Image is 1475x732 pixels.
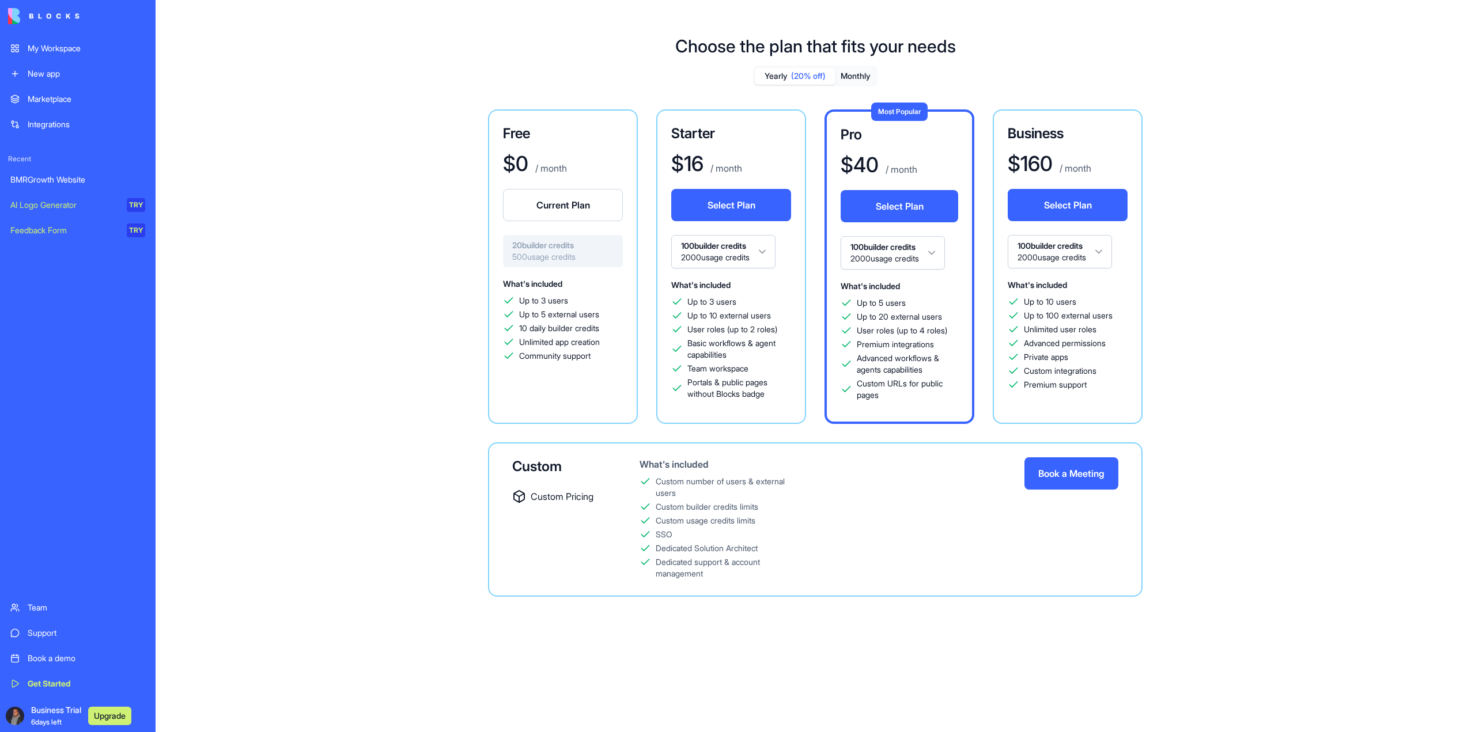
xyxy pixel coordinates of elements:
div: Custom builder credits limits [656,501,758,513]
button: Select Plan [841,190,958,222]
p: / month [708,161,742,175]
span: Recent [3,154,152,164]
div: My Workspace [28,43,145,54]
img: logo [8,8,80,24]
div: Support [28,627,145,639]
a: Feedback FormTRY [3,219,152,242]
span: Up to 100 external users [1024,310,1113,321]
a: New app [3,62,152,85]
span: Custom integrations [1024,365,1096,377]
span: 6 days left [31,718,62,726]
span: (20% off) [791,70,826,82]
button: Monthly [835,68,876,85]
a: Team [3,596,152,619]
h3: Business [1008,124,1128,143]
img: ACg8ocLG3KH5ct3ELVFAWYl4ToGa5Zq7MyLEaz14BlEqK9UfNiYWdzw=s96-c [6,707,24,725]
span: What's included [671,280,731,290]
div: AI Logo Generator [10,199,119,211]
span: Team workspace [687,363,748,374]
div: TRY [127,198,145,212]
div: Custom usage credits limits [656,515,755,526]
span: Most Popular [878,107,921,116]
span: Community support [519,350,591,362]
span: Advanced workflows & agents capabilities [857,352,958,376]
div: SSO [656,529,672,540]
h1: $ 40 [841,153,879,176]
span: Business Trial [31,704,81,727]
div: Team [28,602,145,613]
div: Custom [512,457,603,476]
button: Select Plan [1008,189,1128,221]
button: Book a Meeting [1024,457,1118,490]
div: Feedback Form [10,225,119,236]
span: Custom Pricing [531,490,593,503]
p: / month [883,162,917,176]
button: Yearly [755,68,835,85]
span: Up to 3 users [687,296,736,308]
span: Portals & public pages without Blocks badge [687,377,791,400]
div: Get Started [28,678,145,689]
span: Unlimited app creation [519,336,600,348]
div: New app [28,68,145,79]
span: Custom URLs for public pages [857,378,958,401]
span: Up to 3 users [519,295,568,306]
span: Up to 10 external users [687,310,771,321]
span: Up to 10 users [1024,296,1076,308]
span: User roles (up to 2 roles) [687,324,777,335]
a: My Workspace [3,37,152,60]
div: Dedicated support & account management [656,556,800,579]
button: Select Plan [671,189,791,221]
h1: $ 160 [1008,152,1053,175]
span: 10 daily builder credits [519,323,599,334]
span: Premium integrations [857,339,934,350]
a: Book a demo [3,647,152,670]
div: BMRGrowth Website [10,174,145,185]
h1: $ 16 [671,152,704,175]
div: TRY [127,223,145,237]
button: Upgrade [88,707,131,725]
span: Advanced permissions [1024,337,1106,349]
button: Current Plan [503,189,623,221]
a: Get Started [3,672,152,695]
span: Up to 5 users [857,297,906,309]
div: Marketplace [28,93,145,105]
h3: Free [503,124,623,143]
span: What's included [841,281,900,291]
h1: $ 0 [503,152,528,175]
a: AI Logo GeneratorTRY [3,194,152,217]
span: Basic workflows & agent capabilities [687,337,791,361]
h1: Choose the plan that fits your needs [675,36,956,56]
span: Private apps [1024,351,1068,363]
span: User roles (up to 4 roles) [857,325,947,336]
span: 20 builder credits [512,240,614,251]
div: Integrations [28,119,145,130]
p: / month [1057,161,1091,175]
span: 500 usage credits [512,251,614,263]
span: Up to 20 external users [857,311,942,323]
a: Support [3,621,152,644]
span: Premium support [1024,379,1087,390]
span: Unlimited user roles [1024,324,1096,335]
a: BMRGrowth Website [3,168,152,191]
span: Up to 5 external users [519,309,599,320]
div: Dedicated Solution Architect [656,543,758,554]
span: What's included [503,279,562,289]
div: What's included [640,457,800,471]
a: Integrations [3,113,152,136]
div: Custom number of users & external users [656,476,800,499]
h3: Pro [841,126,958,144]
div: Book a demo [28,653,145,664]
span: What's included [1008,280,1067,290]
h3: Starter [671,124,791,143]
a: Marketplace [3,88,152,111]
p: / month [533,161,567,175]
